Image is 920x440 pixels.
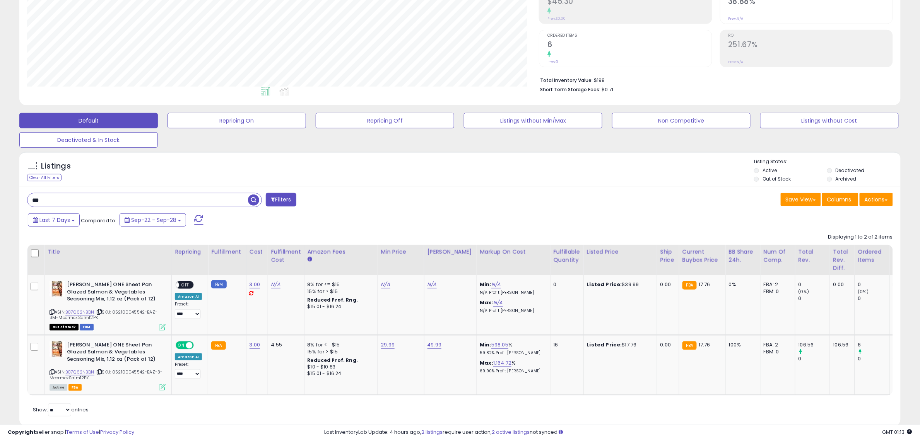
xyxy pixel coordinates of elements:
div: 4.55 [271,341,298,348]
a: 1,164.72 [493,359,511,367]
button: Filters [266,193,296,206]
a: 598.05 [491,341,508,349]
div: 0.00 [660,281,673,288]
a: 49.99 [428,341,442,349]
label: Out of Stock [763,176,791,182]
b: Short Term Storage Fees: [540,86,600,93]
p: Listing States: [754,158,901,165]
div: $15.01 - $16.24 [308,370,372,377]
div: Min Price [381,248,421,256]
div: $39.99 [587,281,651,288]
button: Sep-22 - Sep-28 [120,213,186,227]
div: Total Rev. [799,248,827,264]
div: 0 [554,281,578,288]
div: Clear All Filters [27,174,62,181]
a: 2 listings [421,428,443,436]
div: 6 [858,341,889,348]
a: B07Q62NBQN [65,309,94,316]
small: Prev: N/A [728,60,744,64]
span: 17.76 [699,341,710,348]
h5: Listings [41,161,71,172]
th: The percentage added to the cost of goods (COGS) that forms the calculator for Min & Max prices. [477,245,550,275]
p: 69.90% Profit [PERSON_NAME] [480,368,544,374]
p: N/A Profit [PERSON_NAME] [480,290,544,295]
b: Listed Price: [587,281,622,288]
span: Show: entries [33,406,89,413]
label: Archived [836,176,857,182]
div: Total Rev. Diff. [833,248,852,272]
div: 0 [858,295,889,302]
div: 100% [729,341,754,348]
button: Columns [822,193,858,206]
div: % [480,360,544,374]
button: Non Competitive [612,113,751,128]
div: FBM: 0 [764,288,789,295]
a: N/A [493,299,503,307]
span: OFF [179,282,192,288]
small: Prev: $0.00 [547,16,566,21]
button: Save View [781,193,821,206]
div: Title [48,248,168,256]
span: Compared to: [81,217,116,224]
div: 0.00 [833,281,849,288]
div: 15% for > $15 [308,288,372,295]
div: Displaying 1 to 2 of 2 items [828,234,893,241]
div: [PERSON_NAME] [428,248,474,256]
span: ON [176,342,186,348]
span: Sep-22 - Sep-28 [131,216,176,224]
div: $15.01 - $16.24 [308,304,372,310]
div: Current Buybox Price [682,248,722,264]
img: 51c9VeLWgmL._SL40_.jpg [50,341,65,357]
div: 0 [858,355,889,362]
button: Default [19,113,158,128]
span: | SKU: 052100045542-BAZ-3M-MccrmckSalm12PK [50,309,157,321]
span: FBM [80,324,94,331]
div: Fulfillment Cost [271,248,301,264]
a: 3.00 [250,281,260,288]
span: OFF [193,342,205,348]
a: N/A [491,281,501,288]
span: $0.71 [602,86,613,93]
div: 0 [799,355,830,362]
label: Deactivated [836,167,865,174]
div: Last InventoryLab Update: 4 hours ago, require user action, not synced. [324,429,912,436]
span: 2025-10-7 01:13 GMT [882,428,912,436]
span: Ordered Items [547,34,712,38]
div: % [480,341,544,356]
span: Last 7 Days [39,216,70,224]
div: FBM: 0 [764,348,789,355]
span: All listings currently available for purchase on Amazon [50,384,67,391]
div: 0.00 [660,341,673,348]
div: Amazon AI [175,293,202,300]
div: Amazon Fees [308,248,374,256]
div: 106.56 [799,341,830,348]
span: Columns [827,196,852,203]
span: | SKU: 052100045542-BAZ-3-MccrmckSalm12PK [50,369,162,380]
button: Listings without Min/Max [464,113,602,128]
small: Prev: 0 [547,60,558,64]
h2: 6 [547,40,712,51]
div: 106.56 [833,341,849,348]
div: 0% [729,281,754,288]
div: Preset: [175,302,202,319]
b: Total Inventory Value: [540,77,593,84]
button: Repricing On [168,113,306,128]
b: Listed Price: [587,341,622,348]
div: Listed Price [587,248,654,256]
span: ROI [728,34,893,38]
div: ASIN: [50,281,166,330]
div: Cost [250,248,265,256]
div: Repricing [175,248,205,256]
b: Min: [480,281,492,288]
div: $17.76 [587,341,651,348]
div: Fulfillable Quantity [554,248,580,264]
a: N/A [428,281,437,288]
a: N/A [381,281,390,288]
b: Min: [480,341,492,348]
div: seller snap | | [8,429,134,436]
a: 2 active listings [492,428,530,436]
div: BB Share 24h. [729,248,757,264]
a: Privacy Policy [100,428,134,436]
a: N/A [271,281,280,288]
div: Fulfillment [211,248,243,256]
